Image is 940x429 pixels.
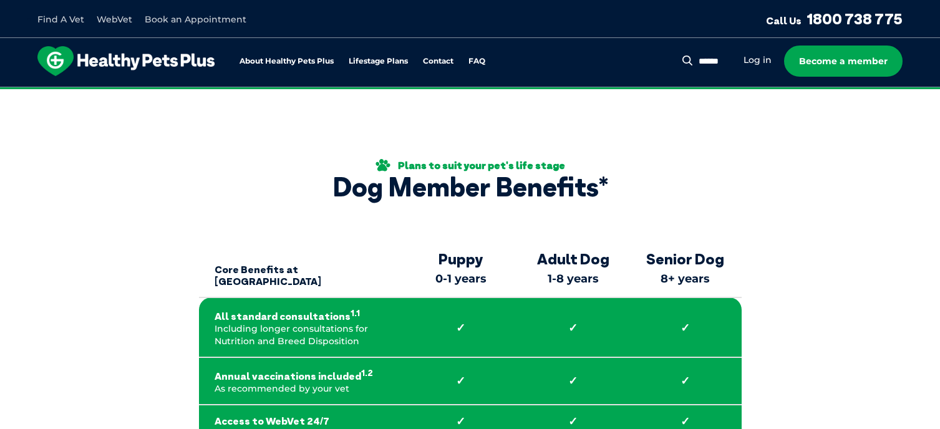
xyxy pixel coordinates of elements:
strong: ✓ [533,415,614,428]
th: 0-1 years [405,243,517,298]
strong: ✓ [645,374,726,388]
strong: ✓ [533,321,614,335]
strong: ✓ [645,321,726,335]
strong: ✓ [645,415,726,428]
strong: Access to WebVet 24/7 [215,415,389,427]
th: 8+ years [629,243,742,298]
strong: Puppy [411,250,511,268]
sup: 1.1 [351,308,360,318]
strong: Core Benefits at [GEOGRAPHIC_DATA] [215,252,389,288]
strong: Senior Dog [636,250,735,268]
strong: Adult Dog [523,250,623,268]
td: As recommended by your vet [199,357,405,405]
sup: 1.2 [361,368,373,378]
td: Including longer consultations for Nutrition and Breed Disposition [199,297,405,357]
strong: Annual vaccinations included [215,367,389,383]
img: Plans to suit your pet's life stage [376,159,390,171]
th: 1-8 years [517,243,629,298]
strong: All standard consultations [215,307,389,323]
div: Dog Member Benefits* [332,171,608,203]
strong: ✓ [420,321,501,335]
strong: ✓ [533,374,614,388]
div: Plans to suit your pet's life stage [332,159,608,171]
strong: ✓ [420,374,501,388]
strong: ✓ [420,415,501,428]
